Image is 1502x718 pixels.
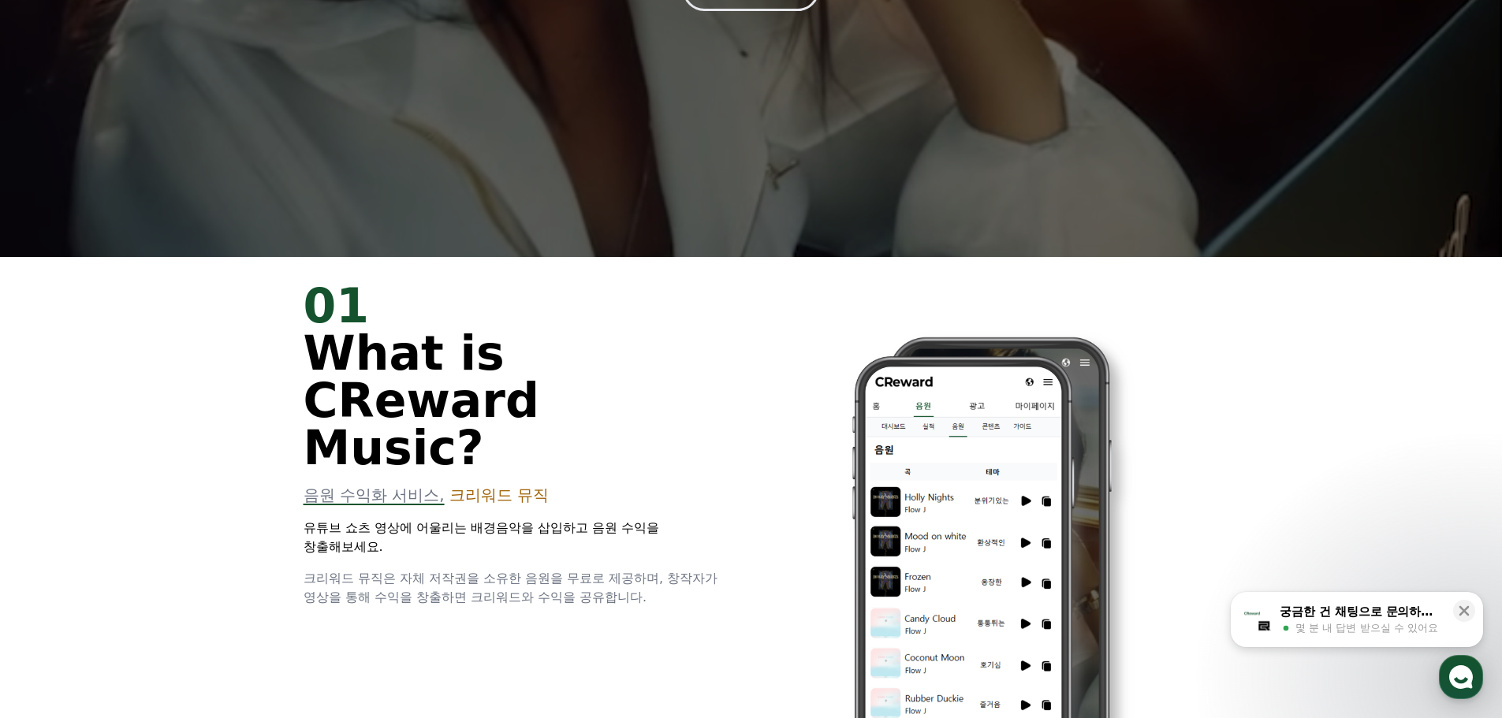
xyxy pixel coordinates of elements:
a: 설정 [203,500,303,539]
a: 대화 [104,500,203,539]
p: 유튜브 쇼츠 영상에 어울리는 배경음악을 삽입하고 음원 수익을 창출해보세요. [304,519,732,556]
span: 크리워드 뮤직은 자체 저작권을 소유한 음원을 무료로 제공하며, 창작자가 영상을 통해 수익을 창출하면 크리워드와 수익을 공유합니다. [304,571,718,605]
div: 01 [304,282,732,329]
span: What is CReward Music? [304,326,539,475]
span: 홈 [50,523,59,536]
span: 대화 [144,524,163,537]
span: 설정 [244,523,263,536]
span: 음원 수익화 서비스, [304,485,445,504]
span: 크리워드 뮤직 [449,485,549,504]
a: 홈 [5,500,104,539]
